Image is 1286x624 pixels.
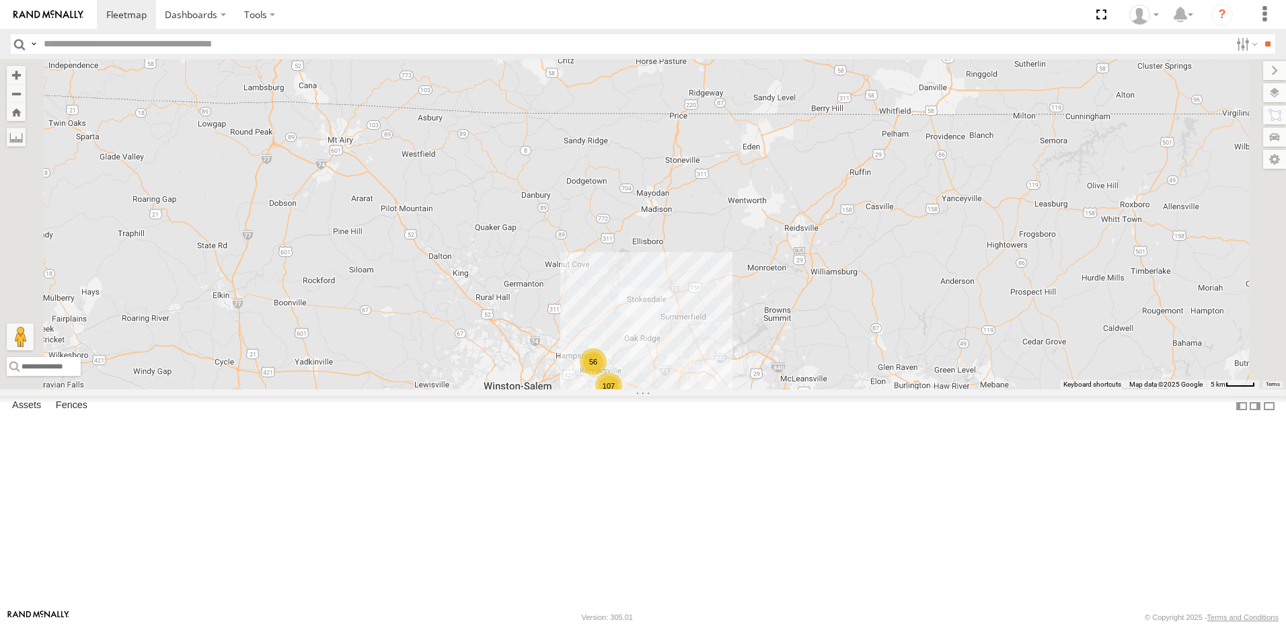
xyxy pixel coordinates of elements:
[1248,396,1262,416] label: Dock Summary Table to the Right
[7,611,69,624] a: Visit our Website
[582,613,633,621] div: Version: 305.01
[13,10,83,19] img: rand-logo.svg
[1263,150,1286,169] label: Map Settings
[1235,396,1248,416] label: Dock Summary Table to the Left
[1211,381,1225,388] span: 5 km
[49,397,94,416] label: Fences
[5,397,48,416] label: Assets
[7,66,26,84] button: Zoom in
[1145,613,1279,621] div: © Copyright 2025 -
[28,34,39,54] label: Search Query
[1063,380,1121,389] button: Keyboard shortcuts
[1129,381,1203,388] span: Map data ©2025 Google
[580,348,607,375] div: 56
[1231,34,1260,54] label: Search Filter Options
[1266,381,1280,387] a: Terms
[7,128,26,147] label: Measure
[7,84,26,103] button: Zoom out
[1262,396,1276,416] label: Hide Summary Table
[1211,4,1233,26] i: ?
[1207,613,1279,621] a: Terms and Conditions
[595,373,622,399] div: 107
[7,323,34,350] button: Drag Pegman onto the map to open Street View
[1207,380,1259,389] button: Map Scale: 5 km per 40 pixels
[1125,5,1164,25] div: Brandon Shelton
[7,103,26,121] button: Zoom Home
